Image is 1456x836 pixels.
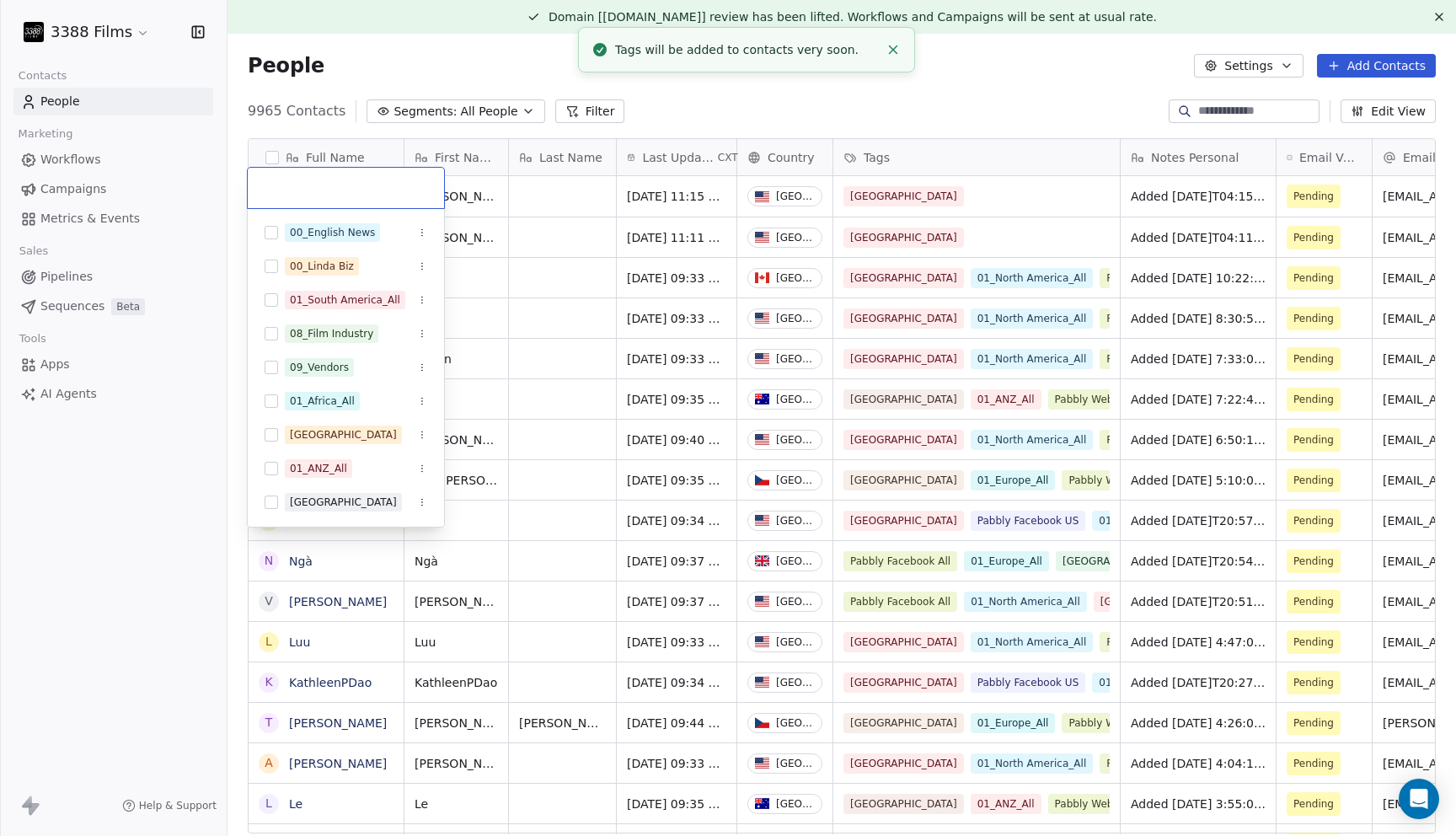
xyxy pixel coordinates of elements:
[615,41,879,59] div: Tags will be added to contacts very soon.
[882,39,904,61] button: Close toast
[290,292,400,308] div: 01_South America_All
[290,225,375,240] div: 00_English News
[290,326,373,341] div: 08_Film Industry
[290,495,397,510] div: [GEOGRAPHIC_DATA]
[290,394,355,409] div: 01_Africa_All
[290,259,354,274] div: 00_Linda Biz
[290,461,347,476] div: 01_ANZ_All
[290,427,397,442] div: [GEOGRAPHIC_DATA]
[290,360,349,375] div: 09_Vendors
